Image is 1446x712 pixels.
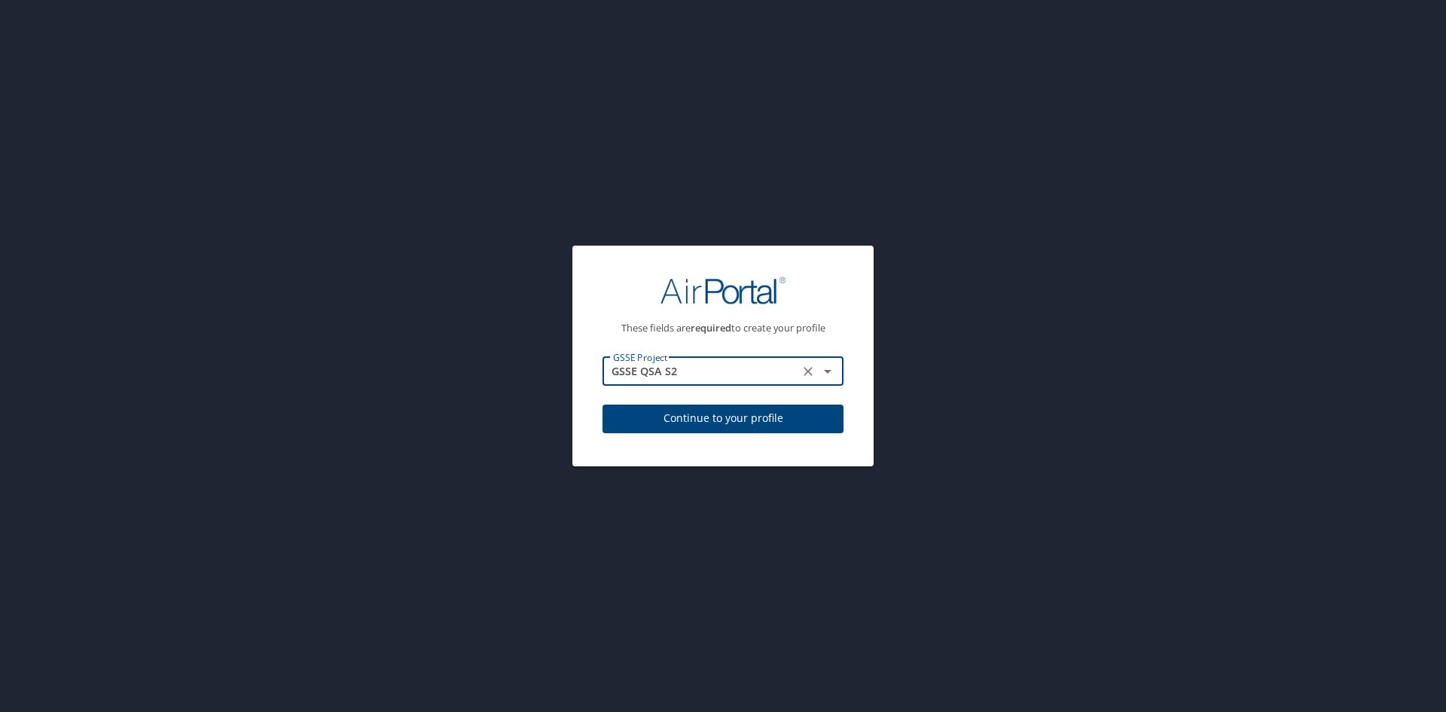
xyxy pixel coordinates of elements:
button: Open [817,361,838,382]
img: AirPortal Logo [660,276,786,305]
button: Continue to your profile [602,405,843,434]
button: Clear [798,361,819,382]
strong: required [691,321,731,335]
p: These fields are to create your profile [602,323,843,333]
span: Continue to your profile [615,409,831,428]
